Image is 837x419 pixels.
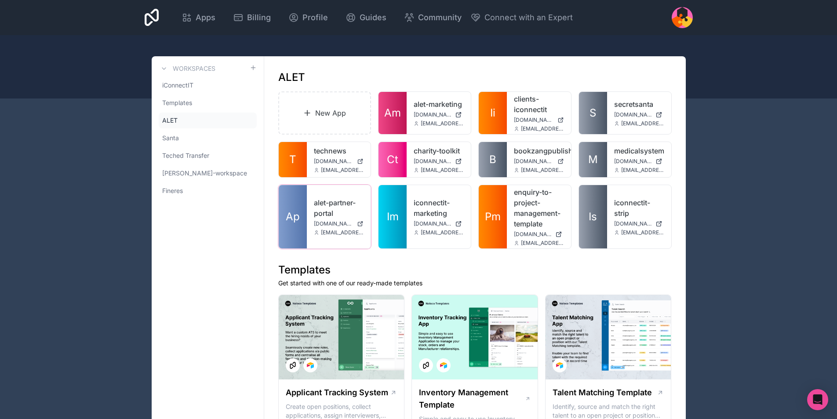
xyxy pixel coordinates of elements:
[314,220,354,227] span: [DOMAIN_NAME]
[162,81,193,90] span: iConnectIT
[414,197,464,219] a: iconnectit-marketing
[159,113,257,128] a: ALET
[279,185,307,248] a: Ap
[621,229,664,236] span: [EMAIL_ADDRESS][DOMAIN_NAME]
[514,94,564,115] a: clients-iconnectit
[159,95,257,111] a: Templates
[159,165,257,181] a: [PERSON_NAME]-workspace
[162,98,192,107] span: Templates
[514,231,564,238] a: [DOMAIN_NAME]
[614,197,664,219] a: iconnectit-strip
[314,220,364,227] a: [DOMAIN_NAME]
[414,111,464,118] a: [DOMAIN_NAME]
[414,158,451,165] span: [DOMAIN_NAME]
[247,11,271,24] span: Billing
[614,158,664,165] a: [DOMAIN_NAME]
[485,210,501,224] span: Pm
[484,11,573,24] span: Connect with an Expert
[387,153,398,167] span: Ct
[278,91,371,135] a: New App
[421,167,464,174] span: [EMAIL_ADDRESS][DOMAIN_NAME]
[378,92,407,134] a: Am
[387,210,399,224] span: Im
[614,146,664,156] a: medicalsystem
[514,117,554,124] span: [DOMAIN_NAME]
[621,167,664,174] span: [EMAIL_ADDRESS][DOMAIN_NAME]
[384,106,401,120] span: Am
[588,153,598,167] span: M
[314,146,364,156] a: technews
[279,142,307,177] a: T
[479,142,507,177] a: B
[278,70,305,84] h1: ALET
[556,362,563,369] img: Airtable Logo
[159,77,257,93] a: iConnectIT
[414,111,451,118] span: [DOMAIN_NAME]
[314,197,364,219] a: alet-partner-portal
[286,210,300,224] span: Ap
[196,11,215,24] span: Apps
[278,279,672,288] p: Get started with one of our ready-made templates
[314,158,354,165] span: [DOMAIN_NAME]
[479,92,507,134] a: Ii
[175,8,222,27] a: Apps
[621,120,664,127] span: [EMAIL_ADDRESS][DOMAIN_NAME]
[360,11,386,24] span: Guides
[419,386,524,411] h1: Inventory Management Template
[421,229,464,236] span: [EMAIL_ADDRESS][DOMAIN_NAME]
[440,362,447,369] img: Airtable Logo
[614,99,664,109] a: secretsanta
[414,99,464,109] a: alet-marketing
[378,185,407,248] a: Im
[589,210,597,224] span: Is
[614,220,652,227] span: [DOMAIN_NAME]
[514,158,554,165] span: [DOMAIN_NAME]
[162,151,209,160] span: Teched Transfer
[173,64,215,73] h3: Workspaces
[378,142,407,177] a: Ct
[514,158,564,165] a: [DOMAIN_NAME]
[479,185,507,248] a: Pm
[281,8,335,27] a: Profile
[807,389,828,410] div: Open Intercom Messenger
[470,11,573,24] button: Connect with an Expert
[159,130,257,146] a: Santa
[162,169,247,178] span: [PERSON_NAME]-workspace
[590,106,596,120] span: S
[307,362,314,369] img: Airtable Logo
[521,240,564,247] span: [EMAIL_ADDRESS][DOMAIN_NAME]
[418,11,462,24] span: Community
[338,8,393,27] a: Guides
[579,142,607,177] a: M
[286,386,388,399] h1: Applicant Tracking System
[397,8,469,27] a: Community
[414,146,464,156] a: charity-toolkit
[579,185,607,248] a: Is
[162,134,179,142] span: Santa
[159,183,257,199] a: Fineres
[614,158,652,165] span: [DOMAIN_NAME]
[514,146,564,156] a: bookzangpublishing
[226,8,278,27] a: Billing
[514,231,552,238] span: [DOMAIN_NAME]
[614,220,664,227] a: [DOMAIN_NAME]
[302,11,328,24] span: Profile
[579,92,607,134] a: S
[414,158,464,165] a: [DOMAIN_NAME]
[614,111,664,118] a: [DOMAIN_NAME]
[321,167,364,174] span: [EMAIL_ADDRESS][DOMAIN_NAME]
[321,229,364,236] span: [EMAIL_ADDRESS][DOMAIN_NAME]
[521,167,564,174] span: [EMAIL_ADDRESS][DOMAIN_NAME]
[162,186,183,195] span: Fineres
[414,220,464,227] a: [DOMAIN_NAME]
[314,158,364,165] a: [DOMAIN_NAME]
[414,220,451,227] span: [DOMAIN_NAME]
[553,386,652,399] h1: Talent Matching Template
[159,63,215,74] a: Workspaces
[514,187,564,229] a: enquiry-to-project-management-template
[278,263,672,277] h1: Templates
[514,117,564,124] a: [DOMAIN_NAME]
[489,153,496,167] span: B
[162,116,178,125] span: ALET
[490,106,495,120] span: Ii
